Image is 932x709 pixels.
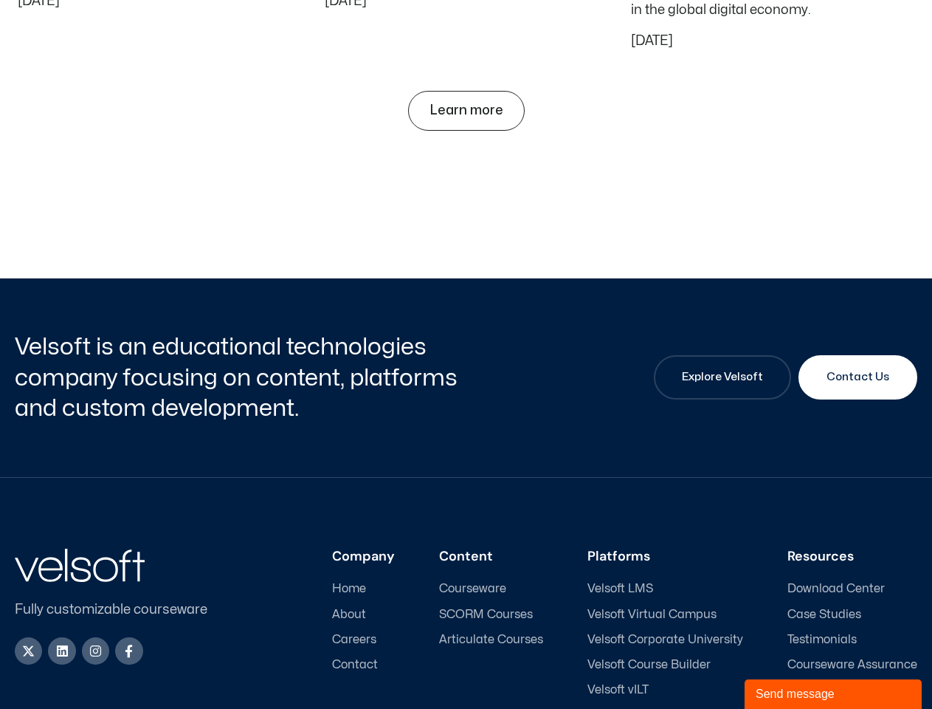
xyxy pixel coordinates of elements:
[587,582,653,596] span: Velsoft LMS
[654,355,791,400] a: Explore Velsoft
[439,582,506,596] span: Courseware
[587,658,711,672] span: Velsoft Course Builder
[332,658,395,672] a: Contact
[787,608,861,622] span: Case Studies
[439,608,543,622] a: SCORM Courses
[787,582,917,596] a: Download Center
[587,608,717,622] span: Velsoft Virtual Campus
[15,600,232,620] p: Fully customizable courseware
[439,582,543,596] a: Courseware
[587,683,649,697] span: Velsoft vILT
[587,608,743,622] a: Velsoft Virtual Campus
[429,103,503,118] span: Learn more
[787,633,857,647] span: Testimonials
[745,677,925,709] iframe: chat widget
[826,369,889,386] span: Contact Us
[787,582,885,596] span: Download Center
[332,582,395,596] a: Home
[332,633,395,647] a: Careers
[682,369,763,386] span: Explore Velsoft
[332,608,366,622] span: About
[332,658,378,672] span: Contact
[439,549,543,565] h3: Content
[587,633,743,647] a: Velsoft Corporate University
[631,35,914,48] p: [DATE]
[408,91,525,131] a: Learn more
[332,633,376,647] span: Careers
[332,549,395,565] h3: Company
[587,658,743,672] a: Velsoft Course Builder
[15,332,463,424] h2: Velsoft is an educational technologies company focusing on content, platforms and custom developm...
[798,355,917,400] a: Contact Us
[332,608,395,622] a: About
[787,658,917,672] a: Courseware Assurance
[787,549,917,565] h3: Resources
[787,633,917,647] a: Testimonials
[787,608,917,622] a: Case Studies
[587,582,743,596] a: Velsoft LMS
[587,683,743,697] a: Velsoft vILT
[439,633,543,647] a: Articulate Courses
[439,608,533,622] span: SCORM Courses
[332,582,366,596] span: Home
[587,549,743,565] h3: Platforms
